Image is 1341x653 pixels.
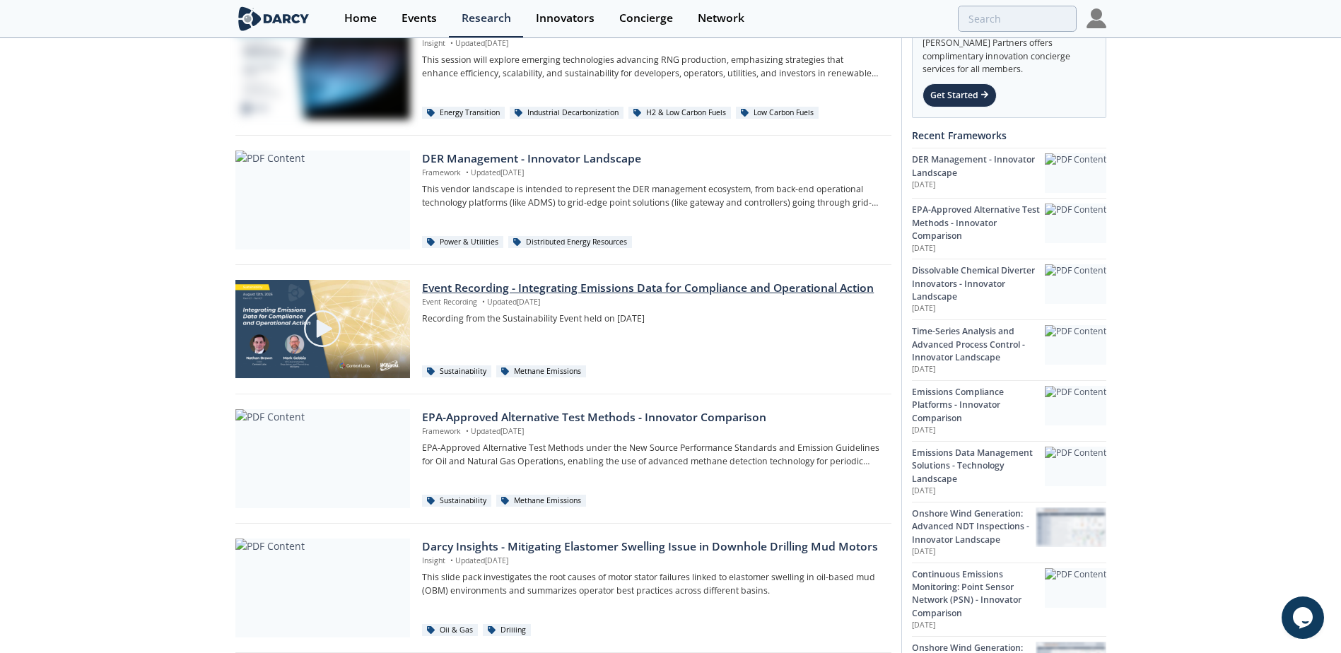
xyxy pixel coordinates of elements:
[912,325,1045,364] div: Time-Series Analysis and Advanced Process Control - Innovator Landscape
[536,13,595,24] div: Innovators
[912,546,1036,558] p: [DATE]
[912,425,1045,436] p: [DATE]
[496,365,586,378] div: Methane Emissions
[912,486,1045,497] p: [DATE]
[422,539,881,555] div: Darcy Insights - Mitigating Elastomer Swelling Issue in Downhole Drilling Mud Motors
[422,312,881,325] p: Recording from the Sustainability Event held on [DATE]
[958,6,1077,32] input: Advanced Search
[422,571,881,597] p: This slide pack investigates the root causes of motor stator failures linked to elastomer swellin...
[235,280,410,378] img: Video Content
[510,107,623,119] div: Industrial Decarbonization
[912,198,1106,259] a: EPA-Approved Alternative Test Methods - Innovator Comparison [DATE] PDF Content
[912,447,1045,486] div: Emissions Data Management Solutions - Technology Landscape
[923,30,1096,76] div: [PERSON_NAME] Partners offers complimentary innovation concierge services for all members.
[344,13,377,24] div: Home
[402,13,437,24] div: Events
[463,426,471,436] span: •
[235,539,891,637] a: PDF Content Darcy Insights - Mitigating Elastomer Swelling Issue in Downhole Drilling Mud Motors ...
[422,107,505,119] div: Energy Transition
[422,297,881,308] p: Event Recording Updated [DATE]
[422,183,881,209] p: This vendor landscape is intended to represent the DER management ecosystem, from back-end operat...
[422,495,491,507] div: Sustainability
[912,386,1045,425] div: Emissions Compliance Platforms - Innovator Comparison
[479,297,487,307] span: •
[462,13,511,24] div: Research
[912,502,1106,563] a: Onshore Wind Generation: Advanced NDT Inspections - Innovator Landscape [DATE] Onshore Wind Gener...
[422,442,881,468] p: EPA-Approved Alternative Test Methods under the New Source Performance Standards and Emission Gui...
[912,568,1045,620] div: Continuous Emissions Monitoring: Point Sensor Network (PSN) - Innovator Comparison
[422,236,503,249] div: Power & Utilities
[422,426,881,437] p: Framework Updated [DATE]
[235,280,891,379] a: Video Content Event Recording - Integrating Emissions Data for Compliance and Operational Action ...
[422,38,881,49] p: Insight Updated [DATE]
[912,204,1045,242] div: EPA-Approved Alternative Test Methods - Innovator Comparison
[923,83,997,107] div: Get Started
[912,507,1036,546] div: Onshore Wind Generation: Advanced NDT Inspections - Innovator Landscape
[422,624,478,637] div: Oil & Gas
[422,409,881,426] div: EPA-Approved Alternative Test Methods - Innovator Comparison
[736,107,819,119] div: Low Carbon Fuels
[422,365,491,378] div: Sustainability
[1282,596,1327,639] iframe: chat widget
[508,236,632,249] div: Distributed Energy Resources
[447,38,455,48] span: •
[698,13,744,24] div: Network
[235,6,312,31] img: logo-wide.svg
[912,364,1045,375] p: [DATE]
[912,264,1045,303] div: Dissolvable Chemical Diverter Innovators - Innovator Landscape
[422,167,881,179] p: Framework Updated [DATE]
[912,259,1106,319] a: Dissolvable Chemical Diverter Innovators - Innovator Landscape [DATE] PDF Content
[912,180,1045,191] p: [DATE]
[1087,8,1106,28] img: Profile
[496,495,586,507] div: Methane Emissions
[447,555,455,565] span: •
[235,151,891,249] a: PDF Content DER Management - Innovator Landscape Framework •Updated[DATE] This vendor landscape i...
[235,409,891,508] a: PDF Content EPA-Approved Alternative Test Methods - Innovator Comparison Framework •Updated[DATE]...
[912,303,1045,314] p: [DATE]
[619,13,673,24] div: Concierge
[912,153,1045,180] div: DER Management - Innovator Landscape
[235,21,891,120] a: Darcy Insights - Enhancing RNG innovation preview [PERSON_NAME] Insights - Enhancing RNG innovati...
[912,620,1045,631] p: [DATE]
[422,555,881,567] p: Insight Updated [DATE]
[912,319,1106,380] a: Time-Series Analysis and Advanced Process Control - Innovator Landscape [DATE] PDF Content
[422,280,881,297] div: Event Recording - Integrating Emissions Data for Compliance and Operational Action
[463,167,471,177] span: •
[912,123,1106,148] div: Recent Frameworks
[422,54,881,80] p: This session will explore emerging technologies advancing RNG production, emphasizing strategies ...
[628,107,731,119] div: H2 & Low Carbon Fuels
[912,148,1106,198] a: DER Management - Innovator Landscape [DATE] PDF Content
[912,441,1106,502] a: Emissions Data Management Solutions - Technology Landscape [DATE] PDF Content
[303,309,342,348] img: play-chapters-gray.svg
[422,151,881,167] div: DER Management - Innovator Landscape
[483,624,531,637] div: Drilling
[912,563,1106,636] a: Continuous Emissions Monitoring: Point Sensor Network (PSN) - Innovator Comparison [DATE] PDF Con...
[912,380,1106,441] a: Emissions Compliance Platforms - Innovator Comparison [DATE] PDF Content
[912,243,1045,254] p: [DATE]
